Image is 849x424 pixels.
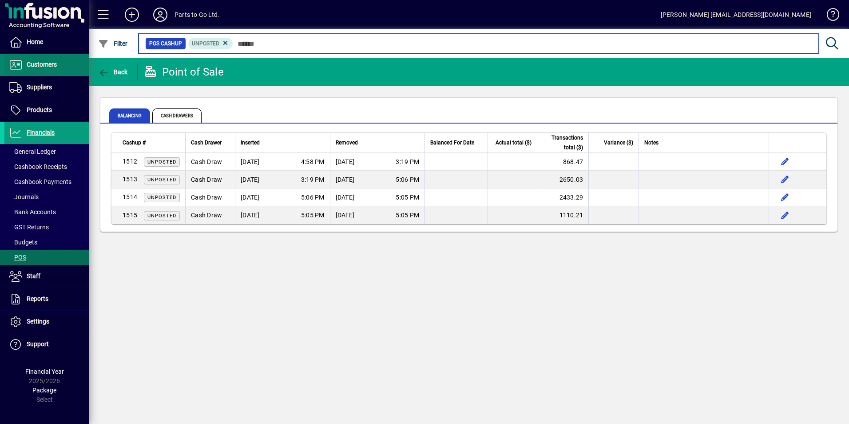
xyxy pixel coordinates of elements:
[4,144,89,159] a: General Ledger
[661,8,811,22] div: [PERSON_NAME] [EMAIL_ADDRESS][DOMAIN_NAME]
[301,175,325,184] span: 3:19 PM
[301,193,325,202] span: 5:06 PM
[241,157,260,166] span: [DATE]
[537,153,588,171] td: 868.47
[27,340,49,348] span: Support
[430,138,482,148] div: Balanced For Date
[27,61,57,68] span: Customers
[241,193,260,202] span: [DATE]
[778,190,792,204] button: Edit
[188,38,233,49] mat-chip: Status: Unposted
[537,206,588,224] td: 1110.21
[336,211,355,220] span: [DATE]
[191,193,230,202] div: Cash Draw
[4,311,89,333] a: Settings
[543,133,583,152] span: Transactions total ($)
[98,68,128,76] span: Back
[4,99,89,121] a: Products
[9,163,67,170] span: Cashbook Receipts
[396,193,419,202] span: 5:05 PM
[336,175,355,184] span: [DATE]
[4,159,89,174] a: Cashbook Receipts
[191,157,230,166] div: Cash Draw
[301,157,325,166] span: 4:58 PM
[4,250,89,265] a: POS
[147,195,176,200] span: Unposted
[89,64,138,80] app-page-header-button: Back
[4,333,89,356] a: Support
[144,65,224,79] div: Point of Sale
[4,31,89,53] a: Home
[146,7,175,23] button: Profile
[241,175,260,184] span: [DATE]
[32,387,56,394] span: Package
[9,254,26,261] span: POS
[27,38,43,45] span: Home
[27,295,48,302] span: Reports
[118,7,146,23] button: Add
[109,108,150,123] span: Balancing
[4,265,89,288] a: Staff
[96,36,130,52] button: Filter
[9,178,71,185] span: Cashbook Payments
[778,208,792,222] button: Edit
[123,138,146,148] span: Cashup #
[147,213,176,219] span: Unposted
[152,108,202,123] span: Cash Drawers
[96,64,130,80] button: Back
[396,175,419,184] span: 5:06 PM
[147,159,176,165] span: Unposted
[27,129,55,136] span: Financials
[4,76,89,99] a: Suppliers
[147,177,176,183] span: Unposted
[301,211,325,220] span: 5:05 PM
[27,318,49,325] span: Settings
[175,8,220,22] div: Parts to Go Ltd.
[336,138,358,148] span: Removed
[192,40,219,47] span: Unposted
[430,138,474,148] span: Balanced For Date
[336,157,355,166] span: [DATE]
[191,211,230,220] div: Cash Draw
[241,211,260,220] span: [DATE]
[4,204,89,220] a: Bank Accounts
[191,175,230,184] div: Cash Draw
[396,157,419,166] span: 3:19 PM
[4,189,89,204] a: Journals
[9,148,56,155] span: General Ledger
[4,54,89,76] a: Customers
[9,224,49,231] span: GST Returns
[496,138,532,148] span: Actual total ($)
[537,171,588,188] td: 2650.03
[9,239,37,246] span: Budgets
[9,193,39,200] span: Journals
[820,2,838,31] a: Knowledge Base
[27,84,52,91] span: Suppliers
[4,235,89,250] a: Budgets
[123,138,180,148] div: Cashup #
[123,175,180,184] div: 1513
[25,368,64,375] span: Financial Year
[123,211,180,220] div: 1515
[4,288,89,310] a: Reports
[778,172,792,187] button: Edit
[396,211,419,220] span: 5:05 PM
[191,138,230,148] div: Cash Drawer
[537,188,588,206] td: 2433.29
[191,138,222,148] span: Cash Drawer
[9,208,56,216] span: Bank Accounts
[98,40,128,47] span: Filter
[778,155,792,169] button: Edit
[336,193,355,202] span: [DATE]
[27,106,52,113] span: Products
[123,157,180,166] div: 1512
[604,138,633,148] span: Variance ($)
[644,138,659,148] span: Notes
[241,138,260,148] span: Inserted
[4,220,89,235] a: GST Returns
[123,192,180,202] div: 1514
[4,174,89,189] a: Cashbook Payments
[27,272,40,280] span: Staff
[149,39,182,48] span: POS Cashup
